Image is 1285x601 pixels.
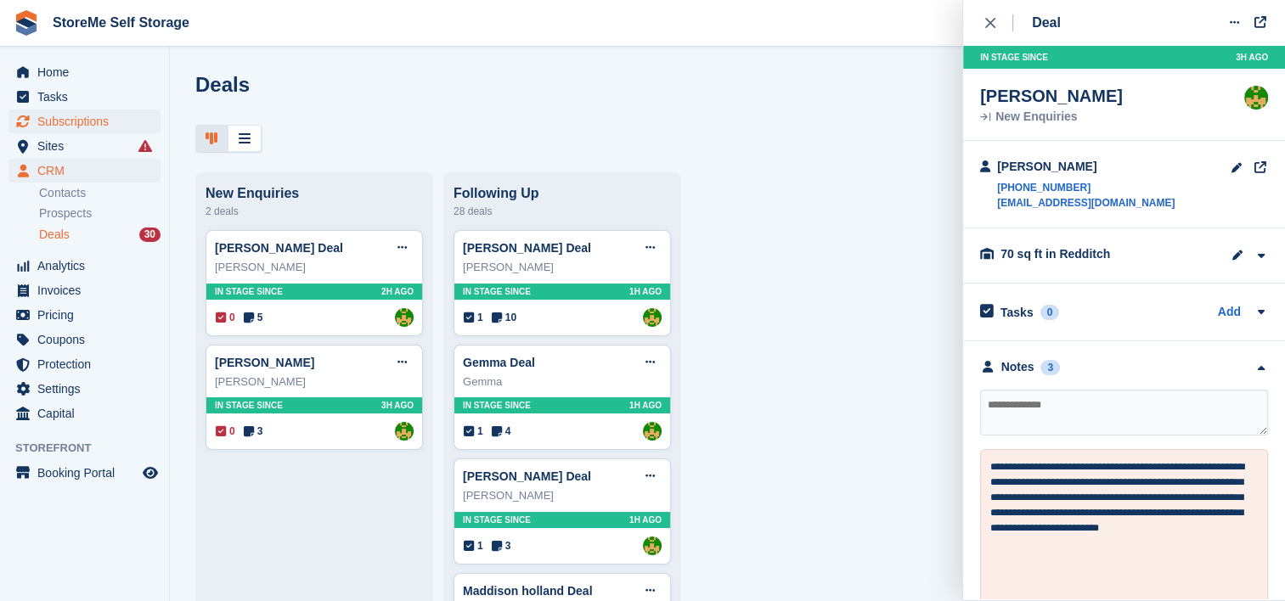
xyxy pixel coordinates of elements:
div: 30 [139,227,161,242]
a: StorMe [395,308,414,327]
span: CRM [37,159,139,183]
div: [PERSON_NAME] [463,259,662,276]
div: 70 sq ft in Redditch [1000,245,1170,263]
span: Capital [37,402,139,425]
span: 1 [464,424,483,439]
div: 3 [1040,360,1060,375]
a: menu [8,402,161,425]
a: menu [8,134,161,158]
div: Notes [1001,358,1034,376]
a: Maddison holland Deal [463,584,592,598]
span: 3H AGO [381,399,414,412]
div: New Enquiries [206,186,423,201]
span: In stage since [463,285,531,298]
a: menu [8,352,161,376]
div: 0 [1040,305,1060,320]
a: menu [8,254,161,278]
div: 2 deals [206,201,423,222]
span: 5 [244,310,263,325]
img: StorMe [643,308,662,327]
span: Booking Portal [37,461,139,485]
a: [PERSON_NAME] [215,356,314,369]
span: 4 [492,424,511,439]
a: menu [8,377,161,401]
div: Gemma [463,374,662,390]
h1: Deals [195,73,250,96]
span: Settings [37,377,139,401]
a: StorMe [395,422,414,441]
a: Deals 30 [39,226,161,244]
a: menu [8,159,161,183]
a: Preview store [140,463,161,483]
span: In stage since [215,285,283,298]
a: menu [8,461,161,485]
span: 10 [492,310,516,325]
a: StoreMe Self Storage [46,8,196,37]
i: Smart entry sync failures have occurred [138,139,152,153]
span: Home [37,60,139,84]
span: Sites [37,134,139,158]
span: 1 [464,310,483,325]
span: 0 [216,424,235,439]
span: Tasks [37,85,139,109]
div: [PERSON_NAME] [997,158,1175,176]
a: Gemma Deal [463,356,535,369]
span: 3H AGO [1236,51,1268,64]
span: 0 [216,310,235,325]
div: 28 deals [454,201,671,222]
a: [PERSON_NAME] Deal [463,469,591,483]
a: [PHONE_NUMBER] [997,180,1175,195]
span: 1H AGO [629,514,662,526]
div: [PERSON_NAME] [215,374,414,390]
div: [PERSON_NAME] [463,487,662,504]
img: StorMe [1244,86,1268,110]
a: menu [8,303,161,327]
span: 3 [492,538,511,553]
div: Following Up [454,186,671,201]
span: Prospects [39,205,92,222]
span: 1H AGO [629,399,662,412]
span: 1 [464,538,483,553]
a: Add [1218,303,1241,323]
div: [PERSON_NAME] [980,86,1123,106]
a: [PERSON_NAME] Deal [215,241,343,255]
a: menu [8,85,161,109]
div: New Enquiries [980,111,1123,123]
span: Deals [39,227,70,243]
span: In stage since [463,399,531,412]
a: Contacts [39,185,161,201]
img: stora-icon-8386f47178a22dfd0bd8f6a31ec36ba5ce8667c1dd55bd0f319d3a0aa187defe.svg [14,10,39,36]
a: [PERSON_NAME] Deal [463,241,591,255]
span: In stage since [463,514,531,526]
span: Subscriptions [37,110,139,133]
span: Protection [37,352,139,376]
a: menu [8,110,161,133]
div: Deal [1032,13,1061,33]
div: [PERSON_NAME] [215,259,414,276]
img: StorMe [643,422,662,441]
span: In stage since [215,399,283,412]
span: Analytics [37,254,139,278]
img: StorMe [643,536,662,555]
span: 2H AGO [381,285,414,298]
a: Prospects [39,205,161,222]
span: In stage since [980,51,1048,64]
span: Coupons [37,328,139,351]
a: [EMAIL_ADDRESS][DOMAIN_NAME] [997,195,1175,211]
span: 1H AGO [629,285,662,298]
h2: Tasks [1000,305,1034,320]
a: menu [8,60,161,84]
a: menu [8,328,161,351]
span: Invoices [37,278,139,302]
span: 3 [244,424,263,439]
span: Pricing [37,303,139,327]
a: menu [8,278,161,302]
span: Storefront [15,440,169,457]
